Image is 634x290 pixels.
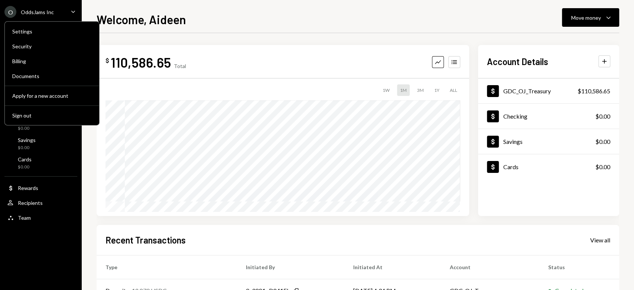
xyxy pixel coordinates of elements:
[595,162,610,171] div: $0.00
[237,255,344,279] th: Initiated By
[595,137,610,146] div: $0.00
[571,14,601,22] div: Move money
[105,234,186,246] h2: Recent Transactions
[539,255,619,279] th: Status
[12,28,92,35] div: Settings
[578,87,610,96] div: $110,586.65
[590,236,610,244] div: View all
[18,125,40,132] div: $0.00
[478,154,619,179] a: Cards$0.00
[18,156,32,162] div: Cards
[487,55,548,68] h2: Account Details
[97,12,186,27] h1: Welcome, Aideen
[21,9,54,15] div: OddsJams Inc
[12,112,92,119] div: Sign out
[4,181,77,194] a: Rewards
[97,255,237,279] th: Type
[590,236,610,244] a: View all
[8,54,96,68] a: Billing
[4,135,77,152] a: Savings$0.00
[478,78,619,103] a: GDC_OJ_Treasury$110,586.65
[4,196,77,209] a: Recipients
[4,211,77,224] a: Team
[431,84,442,96] div: 1Y
[414,84,427,96] div: 3M
[503,163,518,170] div: Cards
[397,84,410,96] div: 1M
[4,6,16,18] div: O
[8,109,96,122] button: Sign out
[447,84,460,96] div: ALL
[12,58,92,64] div: Billing
[344,255,441,279] th: Initiated At
[595,112,610,121] div: $0.00
[503,113,527,120] div: Checking
[18,137,36,143] div: Savings
[441,255,539,279] th: Account
[12,73,92,79] div: Documents
[12,43,92,49] div: Security
[12,93,92,99] div: Apply for a new account
[174,63,186,69] div: Total
[105,57,109,64] div: $
[18,145,36,151] div: $0.00
[8,25,96,38] a: Settings
[503,138,523,145] div: Savings
[18,200,43,206] div: Recipients
[503,87,551,94] div: GDC_OJ_Treasury
[562,8,619,27] button: Move money
[478,129,619,154] a: Savings$0.00
[8,89,96,103] button: Apply for a new account
[18,185,38,191] div: Rewards
[111,54,171,71] div: 110,586.65
[380,84,393,96] div: 1W
[478,104,619,129] a: Checking$0.00
[18,215,31,221] div: Team
[8,39,96,53] a: Security
[18,164,32,170] div: $0.00
[8,69,96,83] a: Documents
[4,154,77,172] a: Cards$0.00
